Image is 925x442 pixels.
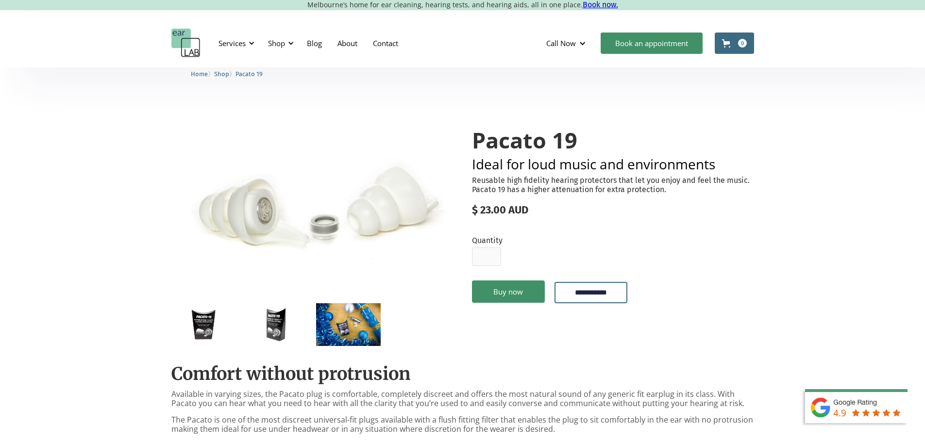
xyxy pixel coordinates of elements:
a: open lightbox [244,303,308,346]
a: Book an appointment [601,33,703,54]
p: The Pacato is one of the most discreet universal-fit plugs available with a flush fitting filter ... [171,415,754,434]
h2: Comfort without protrusion [171,363,754,384]
h2: Ideal for loud music and environments [472,157,754,171]
div: $ 23.00 AUD [472,204,754,216]
a: Home [191,69,208,78]
a: Buy now [472,280,545,303]
h1: Pacato 19 [472,128,754,152]
a: Contact [365,29,406,57]
li: 〉 [191,69,214,79]
img: Pacato 19 [171,109,454,295]
a: Open cart [715,33,754,54]
div: Shop [268,38,285,48]
span: Shop [214,70,229,78]
div: Services [219,38,246,48]
a: Blog [299,29,330,57]
a: open lightbox [171,303,236,346]
li: 〉 [214,69,235,79]
p: Reusable high fidelity hearing protectors that let you enjoy and feel the music. Pacato 19 has a ... [472,176,754,194]
a: open lightbox [316,303,381,346]
div: Call Now [538,29,596,58]
a: Pacato 19 [235,69,263,78]
a: Shop [214,69,229,78]
span: Home [191,70,208,78]
div: 0 [738,39,747,48]
div: Call Now [546,38,576,48]
div: Services [213,29,257,58]
span: Pacato 19 [235,70,263,78]
div: Shop [262,29,297,58]
label: Quantity [472,236,503,245]
a: About [330,29,365,57]
a: home [171,29,201,58]
a: open lightbox [171,109,454,295]
p: Available in varying sizes, the Pacato plug is comfortable, completely discreet and offers the mo... [171,390,754,408]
